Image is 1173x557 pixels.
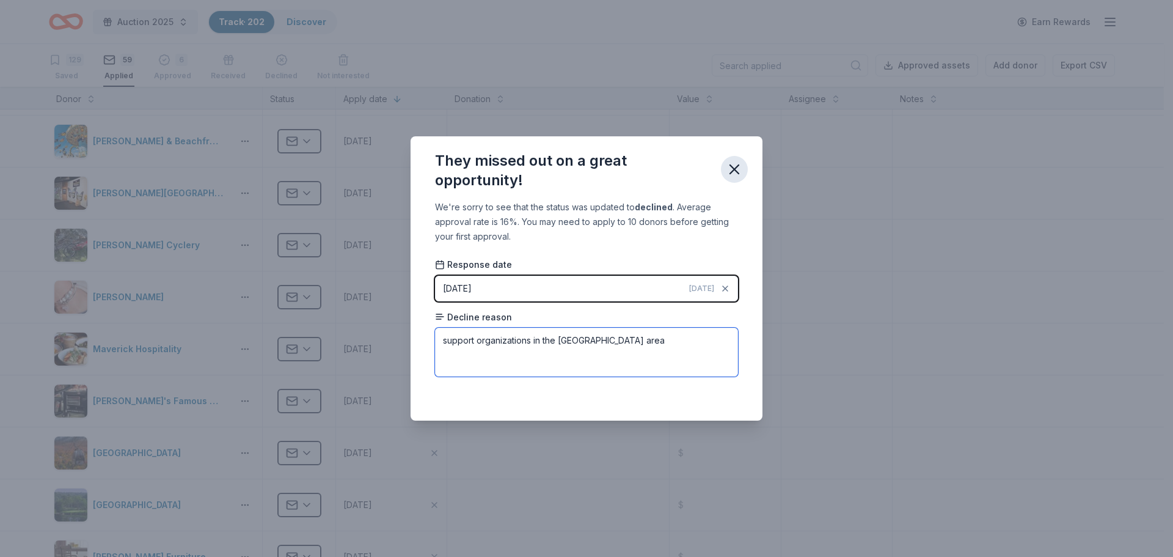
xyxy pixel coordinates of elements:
span: [DATE] [689,284,714,293]
span: Response date [435,259,512,271]
button: [DATE][DATE] [435,276,738,301]
div: They missed out on a great opportunity! [435,151,711,190]
div: [DATE] [443,281,472,296]
span: Decline reason [435,311,512,323]
b: declined [635,202,673,212]
textarea: support organizations in the [GEOGRAPHIC_DATA] area [435,328,738,377]
div: We're sorry to see that the status was updated to . Average approval rate is 16%. You may need to... [435,200,738,244]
